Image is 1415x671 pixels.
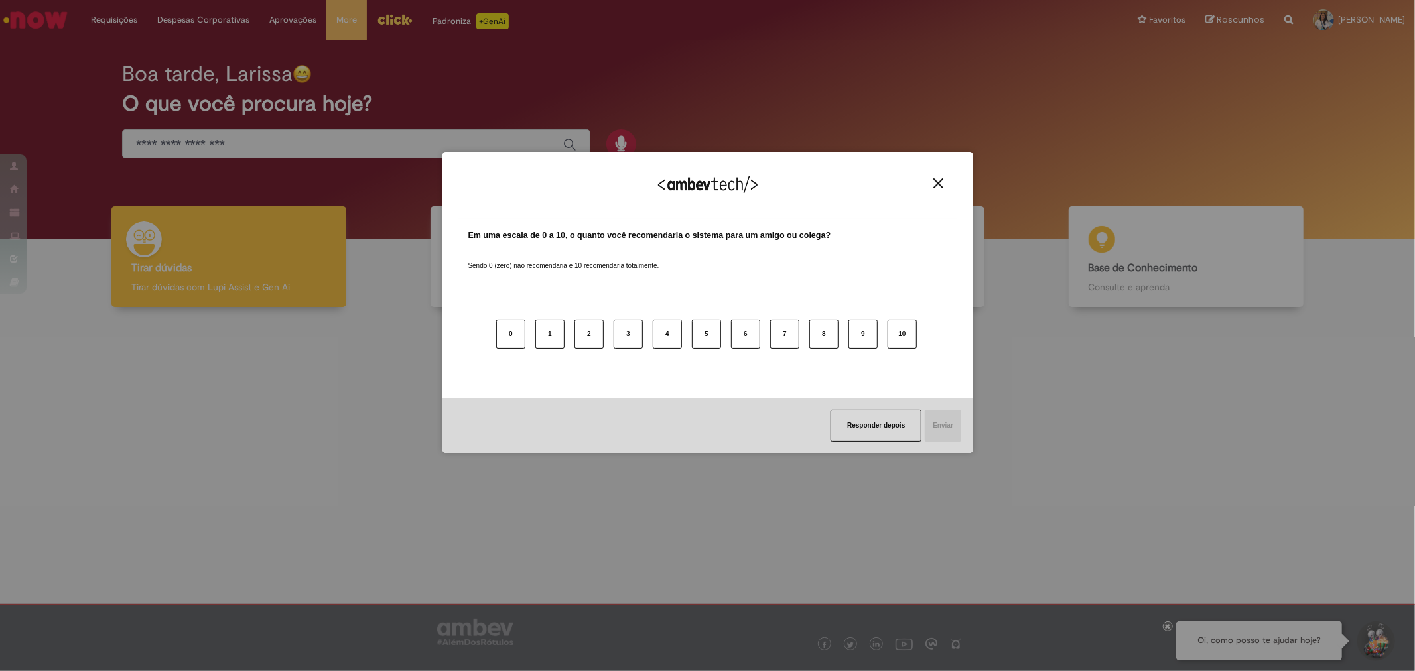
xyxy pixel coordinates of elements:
[658,176,758,193] img: Logo Ambevtech
[468,245,659,271] label: Sendo 0 (zero) não recomendaria e 10 recomendaria totalmente.
[653,320,682,349] button: 4
[848,320,878,349] button: 9
[731,320,760,349] button: 6
[809,320,839,349] button: 8
[496,320,525,349] button: 0
[831,410,921,442] button: Responder depois
[535,320,565,349] button: 1
[888,320,917,349] button: 10
[692,320,721,349] button: 5
[770,320,799,349] button: 7
[614,320,643,349] button: 3
[574,320,604,349] button: 2
[933,178,943,188] img: Close
[468,229,831,242] label: Em uma escala de 0 a 10, o quanto você recomendaria o sistema para um amigo ou colega?
[929,178,947,189] button: Close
